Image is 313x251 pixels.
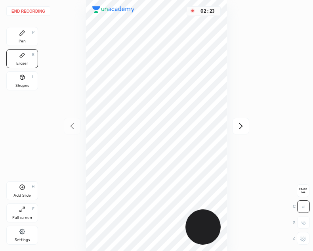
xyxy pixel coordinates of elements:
div: P [32,31,34,34]
div: F [32,207,34,211]
div: Shapes [15,84,29,88]
div: Z [293,232,309,245]
div: H [32,185,34,189]
div: Full screen [12,216,32,220]
img: logo.38c385cc.svg [92,6,135,13]
div: L [32,75,34,79]
div: Add Slide [13,194,31,197]
span: Erase all [297,188,309,194]
div: 02 : 23 [198,8,217,14]
button: End recording [6,6,50,16]
div: Eraser [16,61,28,65]
div: E [32,53,34,57]
div: Settings [15,238,30,242]
div: X [293,216,310,229]
div: Pen [19,39,26,43]
div: C [293,200,310,213]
